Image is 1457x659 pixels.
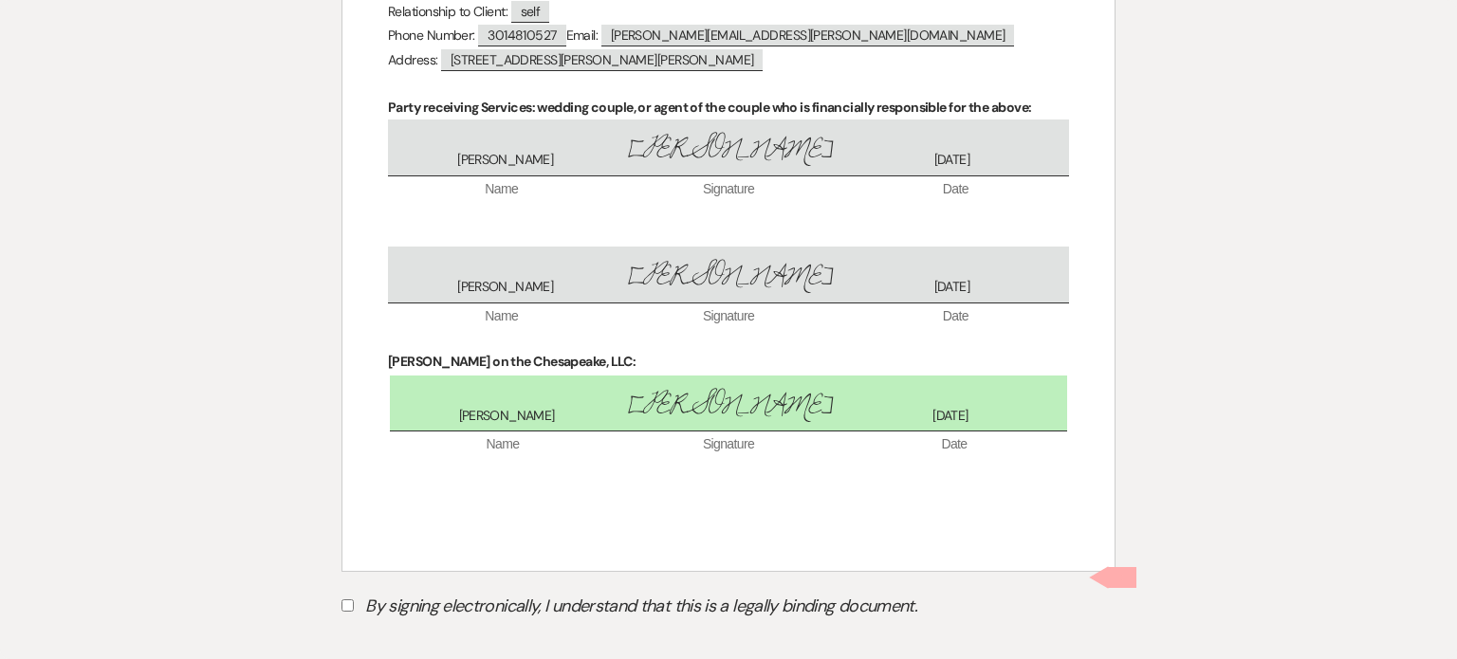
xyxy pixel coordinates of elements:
span: [PERSON_NAME] [617,129,839,170]
span: Name [388,180,615,199]
strong: [PERSON_NAME] on the Chesapeake, LLC: [388,353,636,370]
span: [PERSON_NAME] [394,278,617,297]
input: By signing electronically, I understand that this is a legally binding document. [341,599,354,612]
span: Date [842,307,1069,326]
span: [STREET_ADDRESS][PERSON_NAME][PERSON_NAME] [441,49,763,71]
span: [PERSON_NAME][EMAIL_ADDRESS][PERSON_NAME][DOMAIN_NAME] [601,25,1015,46]
span: Date [842,180,1069,199]
span: 3014810527 [478,25,565,46]
span: [PERSON_NAME] [396,407,618,426]
span: self [511,1,550,23]
label: By signing electronically, I understand that this is a legally binding document. [341,591,1116,627]
span: [DATE] [840,278,1063,297]
span: [PERSON_NAME] [618,385,839,426]
strong: Party receiving Services: wedding couple, or agent of the couple who is financially responsible f... [388,99,1031,116]
span: Date [841,435,1067,454]
span: Signature [615,180,841,199]
span: [DATE] [840,151,1063,170]
p: Phone Number: Email: [388,24,1069,47]
span: [PERSON_NAME] [617,256,839,297]
span: Name [388,307,615,326]
span: Signature [615,307,841,326]
span: Name [390,435,616,454]
span: [PERSON_NAME] [394,151,617,170]
span: [DATE] [839,407,1061,426]
p: Address: [388,48,1069,72]
span: Signature [616,435,841,454]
